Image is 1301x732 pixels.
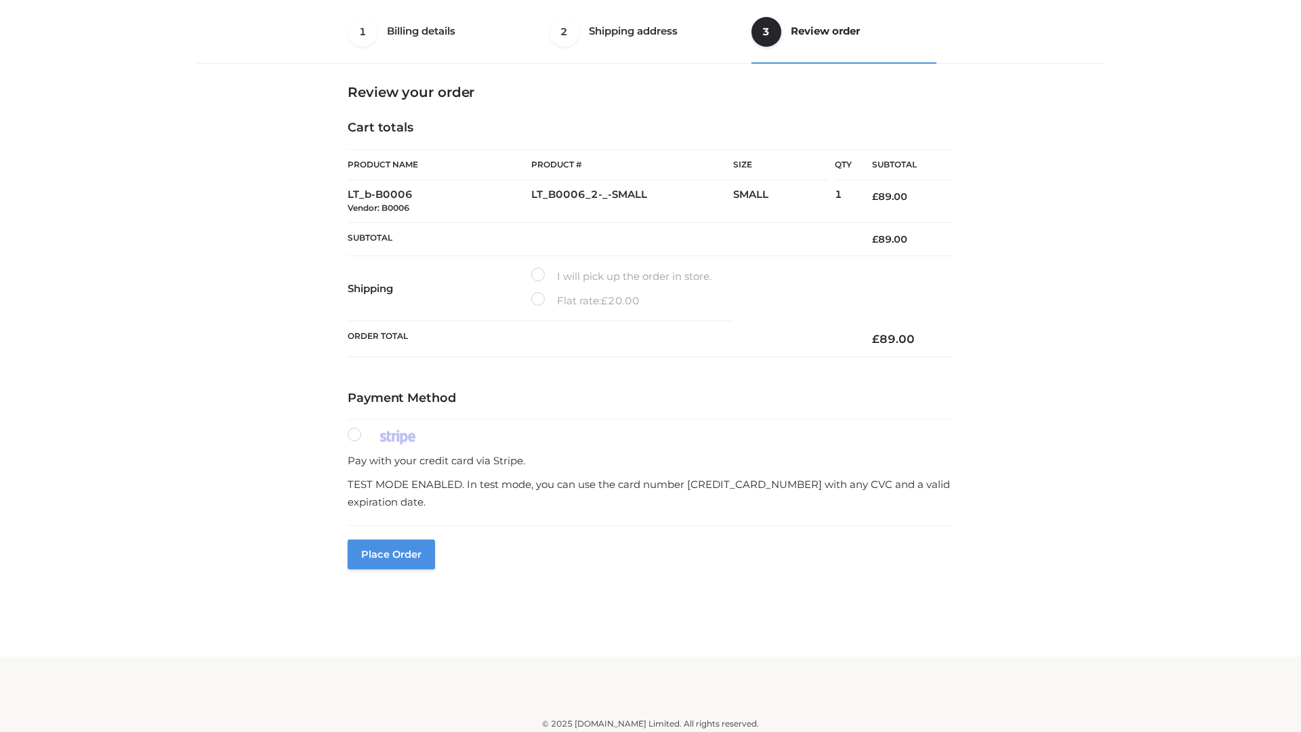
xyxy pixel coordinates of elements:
th: Product Name [348,149,531,180]
td: SMALL [733,180,835,223]
th: Size [733,150,828,180]
th: Product # [531,149,733,180]
h4: Payment Method [348,391,953,406]
span: £ [872,233,878,245]
td: 1 [835,180,852,223]
span: £ [601,294,608,307]
td: LT_b-B0006 [348,180,531,223]
p: Pay with your credit card via Stripe. [348,452,953,470]
bdi: 89.00 [872,233,907,245]
th: Qty [835,149,852,180]
th: Order Total [348,321,852,357]
small: Vendor: B0006 [348,203,409,213]
h3: Review your order [348,84,953,100]
label: I will pick up the order in store. [531,268,711,285]
bdi: 89.00 [872,190,907,203]
span: £ [872,190,878,203]
div: © 2025 [DOMAIN_NAME] Limited. All rights reserved. [201,717,1100,731]
th: Subtotal [348,222,852,256]
bdi: 89.00 [872,332,915,346]
button: Place order [348,540,435,569]
th: Subtotal [852,150,953,180]
bdi: 20.00 [601,294,640,307]
span: £ [872,332,880,346]
td: LT_B0006_2-_-SMALL [531,180,733,223]
p: TEST MODE ENABLED. In test mode, you can use the card number [CREDIT_CARD_NUMBER] with any CVC an... [348,476,953,510]
label: Flat rate: [531,292,640,310]
h4: Cart totals [348,121,953,136]
th: Shipping [348,256,531,321]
